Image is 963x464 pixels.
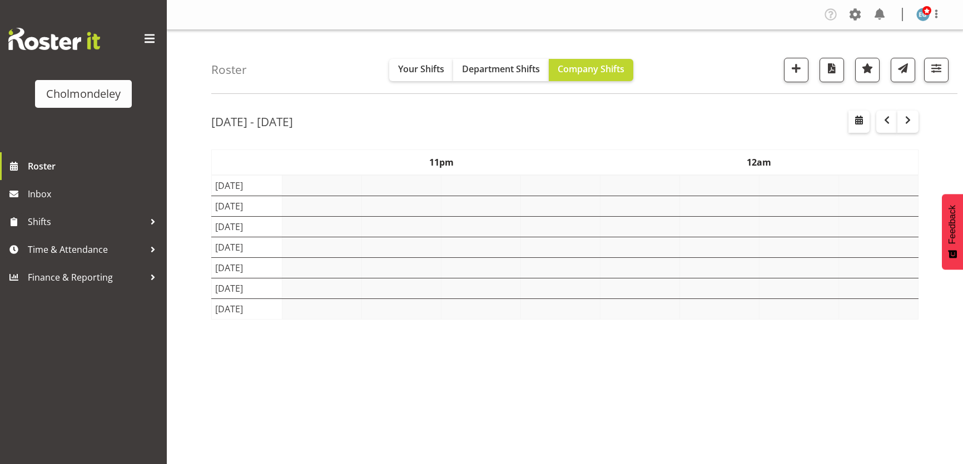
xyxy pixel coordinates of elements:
button: Highlight an important date within the roster. [855,58,880,82]
span: Finance & Reporting [28,269,145,286]
td: [DATE] [212,196,282,216]
button: Send a list of all shifts for the selected filtered period to all rostered employees. [891,58,915,82]
button: Select a specific date within the roster. [848,111,870,133]
button: Company Shifts [549,59,633,81]
button: Filter Shifts [924,58,949,82]
span: Shifts [28,213,145,230]
div: Cholmondeley [46,86,121,102]
img: evie-guard1532.jpg [916,8,930,21]
span: Your Shifts [398,63,444,75]
img: Rosterit website logo [8,28,100,50]
td: [DATE] [212,175,282,196]
td: [DATE] [212,216,282,237]
h2: [DATE] - [DATE] [211,114,293,129]
button: Department Shifts [453,59,549,81]
td: [DATE] [212,278,282,298]
button: Add a new shift [784,58,808,82]
span: Department Shifts [462,63,540,75]
th: 12am [600,149,919,175]
button: Your Shifts [389,59,453,81]
h4: Roster [211,63,247,76]
td: [DATE] [212,237,282,257]
td: [DATE] [212,257,282,278]
td: [DATE] [212,298,282,319]
span: Inbox [28,186,161,202]
span: Roster [28,158,161,174]
span: Company Shifts [558,63,624,75]
span: Time & Attendance [28,241,145,258]
th: 11pm [282,149,600,175]
button: Download a PDF of the roster according to the set date range. [820,58,844,82]
span: Feedback [947,205,957,244]
button: Feedback - Show survey [942,194,963,270]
